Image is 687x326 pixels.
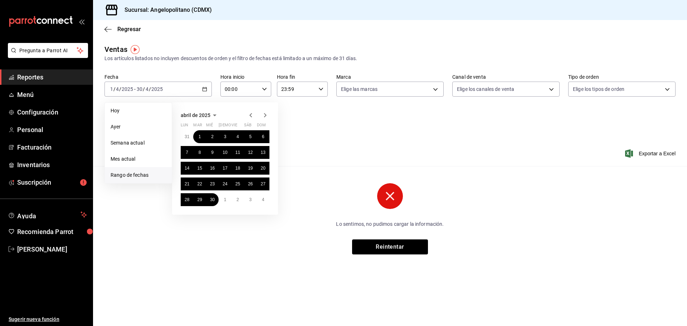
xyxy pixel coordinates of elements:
img: Tooltip marker [131,45,140,54]
abbr: 31 de marzo de 2025 [185,134,189,139]
button: 1 de mayo de 2025 [219,193,231,206]
a: Pregunta a Parrot AI [5,52,88,59]
span: / [119,86,121,92]
input: ---- [151,86,163,92]
button: 17 de abril de 2025 [219,162,231,175]
span: Ayuda [17,210,78,219]
span: Semana actual [111,139,166,147]
abbr: 6 de abril de 2025 [262,134,264,139]
button: 28 de abril de 2025 [181,193,193,206]
abbr: 3 de abril de 2025 [224,134,226,139]
abbr: 19 de abril de 2025 [248,166,253,171]
span: Suscripción [17,177,87,187]
button: 30 de abril de 2025 [206,193,219,206]
span: Recomienda Parrot [17,227,87,237]
span: - [134,86,136,92]
div: Los artículos listados no incluyen descuentos de orden y el filtro de fechas está limitado a un m... [104,55,676,62]
label: Fecha [104,74,212,79]
abbr: 30 de abril de 2025 [210,197,215,202]
abbr: 26 de abril de 2025 [248,181,253,186]
button: 2 de mayo de 2025 [232,193,244,206]
button: 8 de abril de 2025 [193,146,206,159]
button: 12 de abril de 2025 [244,146,257,159]
button: 29 de abril de 2025 [193,193,206,206]
abbr: 3 de mayo de 2025 [249,197,252,202]
button: open_drawer_menu [79,19,84,24]
label: Hora fin [277,74,328,79]
span: / [113,86,116,92]
button: 3 de abril de 2025 [219,130,231,143]
abbr: 1 de mayo de 2025 [224,197,226,202]
span: / [143,86,145,92]
button: 31 de marzo de 2025 [181,130,193,143]
span: abril de 2025 [181,112,210,118]
span: Personal [17,125,87,135]
abbr: 27 de abril de 2025 [261,181,265,186]
span: Pregunta a Parrot AI [19,47,77,54]
span: Reportes [17,72,87,82]
span: Configuración [17,107,87,117]
abbr: 21 de abril de 2025 [185,181,189,186]
input: -- [145,86,149,92]
button: Exportar a Excel [627,149,676,158]
abbr: viernes [232,123,237,130]
button: 23 de abril de 2025 [206,177,219,190]
abbr: lunes [181,123,188,130]
abbr: domingo [257,123,266,130]
button: 14 de abril de 2025 [181,162,193,175]
input: ---- [121,86,133,92]
abbr: miércoles [206,123,213,130]
abbr: 18 de abril de 2025 [235,166,240,171]
span: Elige las marcas [341,86,377,93]
p: Lo sentimos, no pudimos cargar la información. [291,220,489,228]
button: 4 de abril de 2025 [232,130,244,143]
span: Elige los tipos de orden [573,86,624,93]
span: Elige los canales de venta [457,86,514,93]
button: 25 de abril de 2025 [232,177,244,190]
abbr: 12 de abril de 2025 [248,150,253,155]
button: 4 de mayo de 2025 [257,193,269,206]
abbr: 24 de abril de 2025 [223,181,227,186]
span: Menú [17,90,87,99]
abbr: 8 de abril de 2025 [199,150,201,155]
button: 3 de mayo de 2025 [244,193,257,206]
abbr: 23 de abril de 2025 [210,181,215,186]
label: Marca [336,74,444,79]
button: Regresar [104,26,141,33]
abbr: jueves [219,123,261,130]
abbr: 14 de abril de 2025 [185,166,189,171]
abbr: 2 de mayo de 2025 [237,197,239,202]
abbr: 2 de abril de 2025 [211,134,214,139]
abbr: 15 de abril de 2025 [197,166,202,171]
button: 5 de abril de 2025 [244,130,257,143]
abbr: sábado [244,123,252,130]
button: 22 de abril de 2025 [193,177,206,190]
abbr: 25 de abril de 2025 [235,181,240,186]
abbr: 9 de abril de 2025 [211,150,214,155]
button: 1 de abril de 2025 [193,130,206,143]
button: Pregunta a Parrot AI [8,43,88,58]
button: 10 de abril de 2025 [219,146,231,159]
abbr: 20 de abril de 2025 [261,166,265,171]
input: -- [116,86,119,92]
span: Ayer [111,123,166,131]
label: Hora inicio [220,74,271,79]
abbr: 28 de abril de 2025 [185,197,189,202]
button: 7 de abril de 2025 [181,146,193,159]
abbr: 1 de abril de 2025 [199,134,201,139]
abbr: 5 de abril de 2025 [249,134,252,139]
button: 26 de abril de 2025 [244,177,257,190]
h3: Sucursal: Angelopolitano (CDMX) [119,6,212,14]
span: Sugerir nueva función [9,316,87,323]
button: 13 de abril de 2025 [257,146,269,159]
label: Tipo de orden [568,74,676,79]
abbr: 7 de abril de 2025 [186,150,188,155]
abbr: 16 de abril de 2025 [210,166,215,171]
button: 16 de abril de 2025 [206,162,219,175]
span: [PERSON_NAME] [17,244,87,254]
div: Ventas [104,44,127,55]
button: 2 de abril de 2025 [206,130,219,143]
span: Mes actual [111,155,166,163]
